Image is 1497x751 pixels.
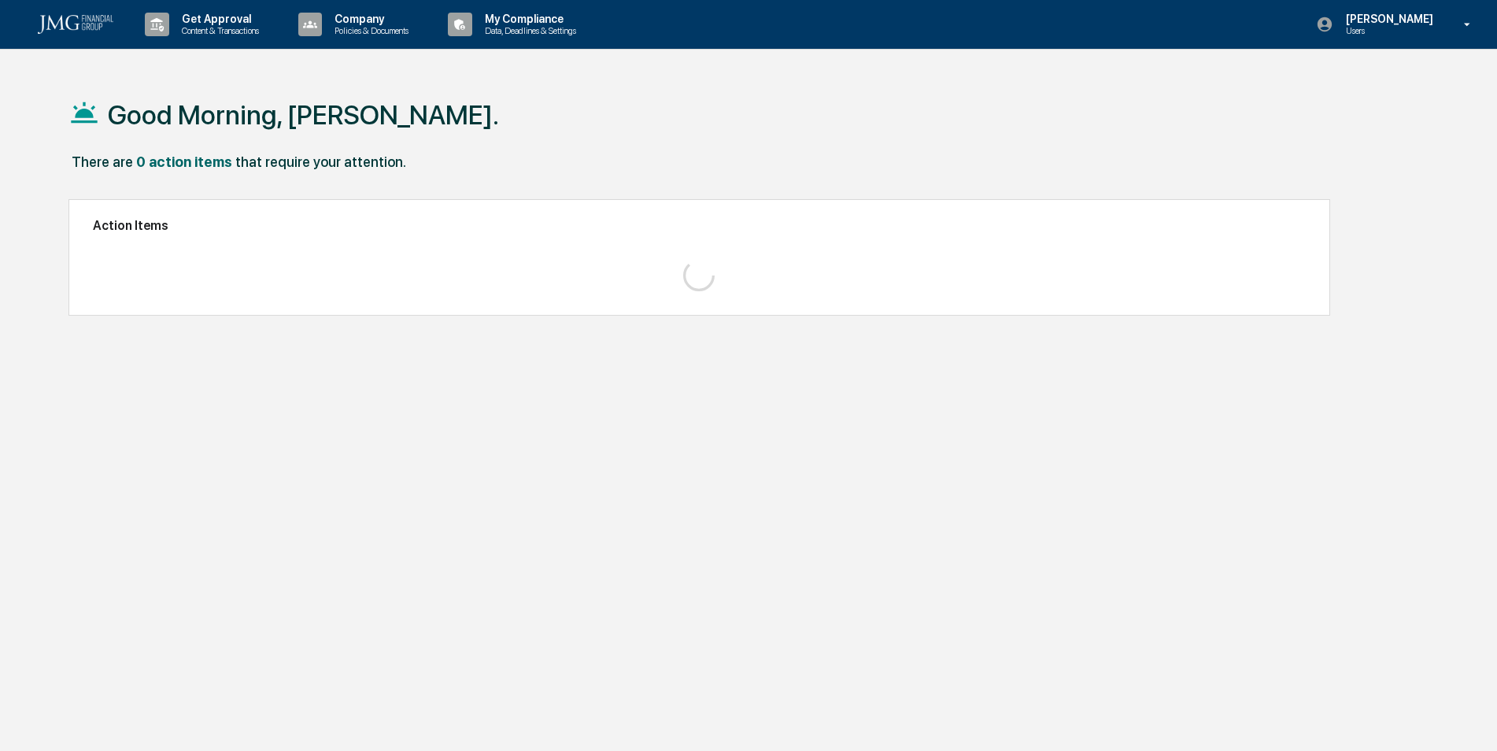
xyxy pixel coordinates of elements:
p: Company [322,13,416,25]
p: Content & Transactions [169,25,267,36]
h1: Good Morning, [PERSON_NAME]. [108,99,499,131]
p: My Compliance [472,13,584,25]
div: 0 action items [136,154,232,170]
p: [PERSON_NAME] [1333,13,1441,25]
div: that require your attention. [235,154,406,170]
img: logo [38,15,113,34]
div: There are [72,154,133,170]
p: Users [1333,25,1441,36]
h2: Action Items [93,218,1306,233]
p: Data, Deadlines & Settings [472,25,584,36]
p: Get Approval [169,13,267,25]
p: Policies & Documents [322,25,416,36]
